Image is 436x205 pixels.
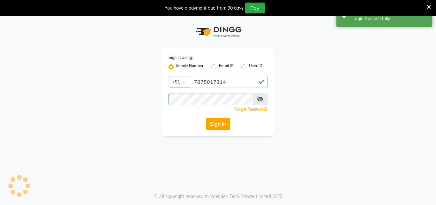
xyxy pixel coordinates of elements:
[249,63,262,71] label: User ID
[176,63,204,71] label: Mobile Number
[219,63,234,71] label: Email ID
[169,55,193,60] label: Sign In Using:
[206,118,230,130] button: Sign In
[352,15,427,22] div: Login Successfully.
[234,107,267,112] a: Forgot Password?
[190,76,267,88] input: Username
[169,93,253,105] input: Username
[245,3,265,13] button: Pay
[192,22,244,41] img: logo1.svg
[165,5,244,12] div: You have a payment due from 90 days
